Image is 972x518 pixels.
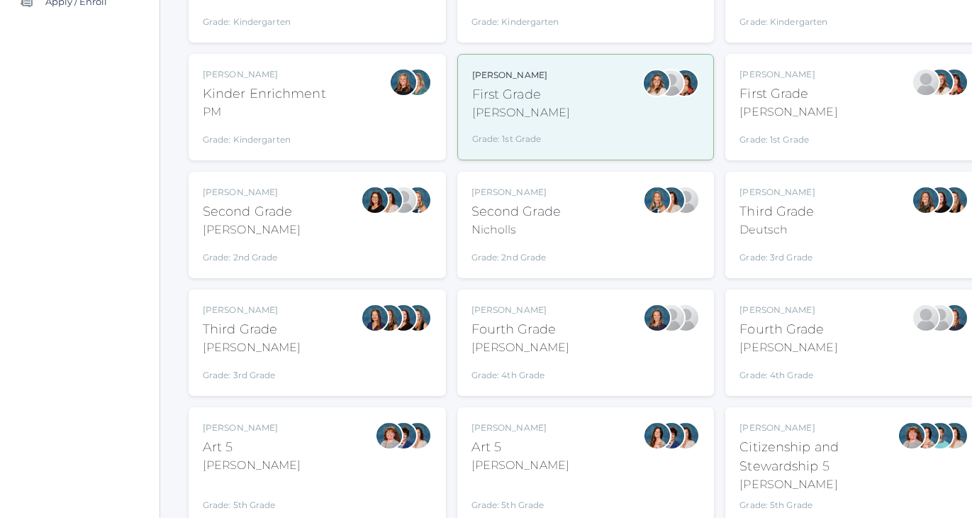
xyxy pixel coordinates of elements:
[203,339,301,356] div: [PERSON_NAME]
[671,304,700,332] div: Heather Porter
[203,244,301,264] div: Grade: 2nd Grade
[471,221,561,238] div: Nicholls
[203,362,301,382] div: Grade: 3rd Grade
[926,421,954,450] div: Westen Taylor
[739,221,815,238] div: Deutsch
[203,68,326,81] div: [PERSON_NAME]
[403,304,432,332] div: Juliana Fowler
[203,438,301,457] div: Art 5
[643,304,671,332] div: Ellie Bradley
[940,421,968,450] div: Cari Burke
[671,186,700,214] div: Sarah Armstrong
[739,104,837,121] div: [PERSON_NAME]
[375,186,403,214] div: Cari Burke
[739,68,837,81] div: [PERSON_NAME]
[375,421,403,450] div: Sarah Bence
[375,304,403,332] div: Andrea Deutsch
[203,84,326,104] div: Kinder Enrichment
[471,186,561,199] div: [PERSON_NAME]
[671,421,700,450] div: Cari Burke
[361,304,389,332] div: Lori Webster
[472,127,570,145] div: Grade: 1st Grade
[389,304,418,332] div: Katie Watters
[403,68,432,97] div: Maureen Doyle
[739,421,898,434] div: [PERSON_NAME]
[739,202,815,221] div: Third Grade
[739,339,837,356] div: [PERSON_NAME]
[471,304,569,316] div: [PERSON_NAME]
[203,9,291,28] div: Grade: Kindergarten
[643,421,671,450] div: Rebecca Salazar
[739,320,837,339] div: Fourth Grade
[203,421,301,434] div: [PERSON_NAME]
[471,339,569,356] div: [PERSON_NAME]
[926,304,954,332] div: Heather Porter
[912,68,940,97] div: Jaimie Watson
[739,476,898,493] div: [PERSON_NAME]
[739,9,863,28] div: Grade: Kindergarten
[739,499,898,512] div: Grade: 5th Grade
[739,438,898,476] div: Citizenship and Stewardship 5
[472,69,570,82] div: [PERSON_NAME]
[739,304,837,316] div: [PERSON_NAME]
[203,202,301,221] div: Second Grade
[657,69,685,97] div: Jaimie Watson
[940,186,968,214] div: Juliana Fowler
[739,186,815,199] div: [PERSON_NAME]
[739,244,815,264] div: Grade: 3rd Grade
[471,202,561,221] div: Second Grade
[203,304,301,316] div: [PERSON_NAME]
[657,186,686,214] div: Cari Burke
[361,186,389,214] div: Emily Balli
[940,68,968,97] div: Heather Wallock
[940,304,968,332] div: Ellie Bradley
[671,69,699,97] div: Heather Wallock
[472,104,570,121] div: [PERSON_NAME]
[739,84,837,104] div: First Grade
[389,68,418,97] div: Nicole Dean
[926,68,954,97] div: Liv Barber
[471,9,559,28] div: Grade: Kindergarten
[389,421,418,450] div: Carolyn Sugimoto
[471,362,569,382] div: Grade: 4th Grade
[898,421,926,450] div: Sarah Bence
[643,186,671,214] div: Courtney Nicholls
[471,480,569,512] div: Grade: 5th Grade
[203,480,301,512] div: Grade: 5th Grade
[926,186,954,214] div: Katie Watters
[203,104,326,121] div: PM
[389,186,418,214] div: Sarah Armstrong
[471,244,561,264] div: Grade: 2nd Grade
[912,186,940,214] div: Andrea Deutsch
[203,320,301,339] div: Third Grade
[203,126,326,146] div: Grade: Kindergarten
[739,126,837,146] div: Grade: 1st Grade
[203,457,301,474] div: [PERSON_NAME]
[403,421,432,450] div: Cari Burke
[912,304,940,332] div: Lydia Chaffin
[912,421,940,450] div: Rebecca Salazar
[739,362,837,382] div: Grade: 4th Grade
[642,69,671,97] div: Liv Barber
[471,438,569,457] div: Art 5
[472,85,570,104] div: First Grade
[471,421,569,434] div: [PERSON_NAME]
[403,186,432,214] div: Courtney Nicholls
[657,421,686,450] div: Carolyn Sugimoto
[657,304,686,332] div: Lydia Chaffin
[203,186,301,199] div: [PERSON_NAME]
[471,320,569,339] div: Fourth Grade
[203,221,301,238] div: [PERSON_NAME]
[471,457,569,474] div: [PERSON_NAME]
